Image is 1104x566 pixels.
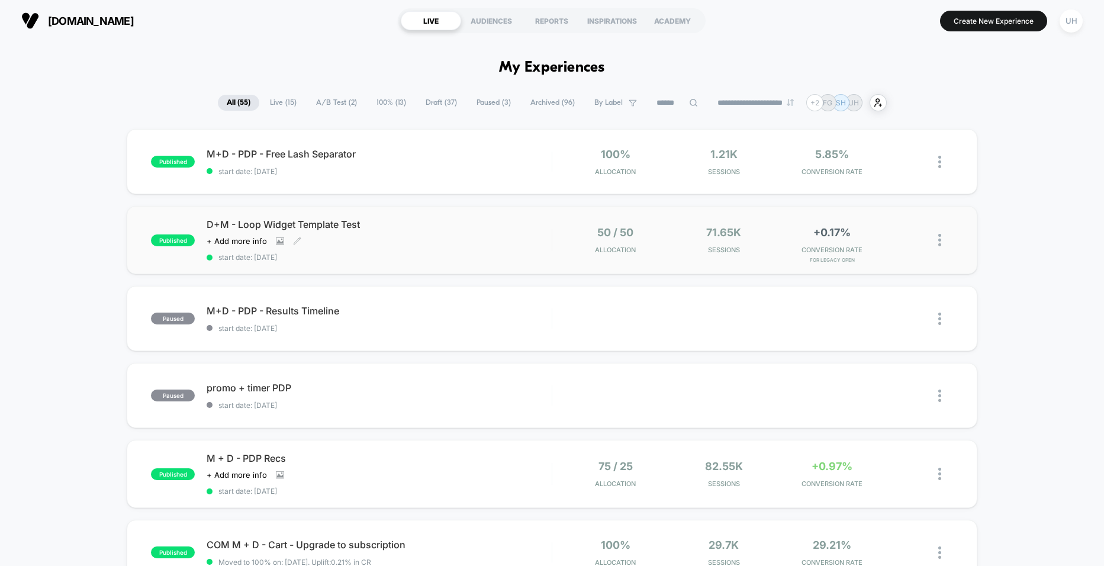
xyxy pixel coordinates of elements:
span: 1.21k [710,148,738,160]
span: Sessions [672,246,775,254]
span: M+D - PDP - Results Timeline [207,305,551,317]
span: CONVERSION RATE [781,246,883,254]
span: 75 / 25 [598,460,633,472]
img: Visually logo [21,12,39,30]
button: Create New Experience [940,11,1047,31]
div: UH [1060,9,1083,33]
span: Live ( 15 ) [261,95,305,111]
span: start date: [DATE] [207,401,551,410]
span: + Add more info [207,470,267,480]
span: Allocation [595,168,636,176]
img: close [938,156,941,168]
button: UH [1056,9,1086,33]
span: CONVERSION RATE [781,168,883,176]
div: REPORTS [522,11,582,30]
img: end [787,99,794,106]
p: SH [836,98,846,107]
span: D+M - Loop Widget Template Test [207,218,551,230]
img: close [938,234,941,246]
span: 100% ( 13 ) [368,95,415,111]
img: close [938,390,941,402]
span: for Legacy open [781,257,883,263]
span: +0.17% [813,226,851,239]
span: Paused ( 3 ) [468,95,520,111]
span: Sessions [672,168,775,176]
span: start date: [DATE] [207,253,551,262]
span: Allocation [595,480,636,488]
span: Sessions [672,480,775,488]
div: ACADEMY [642,11,703,30]
span: + Add more info [207,236,267,246]
span: M + D - PDP Recs [207,452,551,464]
p: FG [823,98,832,107]
span: start date: [DATE] [207,167,551,176]
div: LIVE [401,11,461,30]
span: 82.55k [705,460,743,472]
span: start date: [DATE] [207,324,551,333]
span: published [151,546,195,558]
button: [DOMAIN_NAME] [18,11,137,30]
span: published [151,234,195,246]
span: +0.97% [812,460,852,472]
span: [DOMAIN_NAME] [48,15,134,27]
span: paused [151,313,195,324]
span: 29.7k [709,539,739,551]
span: 5.85% [815,148,849,160]
div: INSPIRATIONS [582,11,642,30]
span: Allocation [595,246,636,254]
div: + 2 [806,94,823,111]
span: 50 / 50 [597,226,633,239]
span: CONVERSION RATE [781,480,883,488]
span: All ( 55 ) [218,95,259,111]
span: COM M + D - Cart - Upgrade to subscription [207,539,551,551]
img: close [938,313,941,325]
span: 100% [601,148,630,160]
span: promo + timer PDP [207,382,551,394]
span: 29.21% [813,539,851,551]
span: start date: [DATE] [207,487,551,496]
span: A/B Test ( 2 ) [307,95,366,111]
span: Archived ( 96 ) [522,95,584,111]
span: By Label [594,98,623,107]
span: 100% [601,539,630,551]
span: published [151,156,195,168]
span: Draft ( 37 ) [417,95,466,111]
span: M+D - PDP - Free Lash Separator [207,148,551,160]
span: published [151,468,195,480]
img: close [938,546,941,559]
span: paused [151,390,195,401]
p: UH [848,98,859,107]
img: close [938,468,941,480]
h1: My Experiences [499,59,605,76]
div: AUDIENCES [461,11,522,30]
span: 71.65k [706,226,741,239]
